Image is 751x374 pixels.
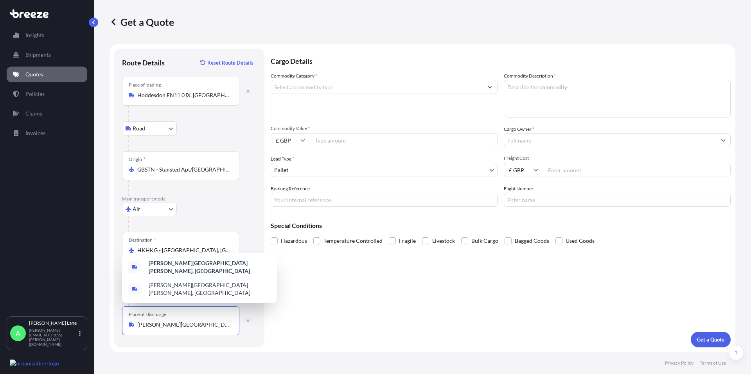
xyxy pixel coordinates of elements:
[271,80,483,94] input: Select a commodity type
[129,156,146,163] div: Origin
[504,72,556,80] label: Commodity Description
[310,133,498,147] input: Type amount
[543,163,731,177] input: Enter amount
[399,235,416,247] span: Fragile
[271,72,317,80] label: Commodity Category
[110,16,174,28] p: Get a Quote
[697,336,724,343] p: Get a Quote
[271,193,498,207] input: Your internal reference
[483,80,497,94] button: Show suggestions
[122,121,177,136] button: Select transport
[25,110,42,117] p: Claims
[25,90,45,98] p: Policies
[665,360,694,366] p: Privacy Policy
[504,125,534,133] label: Cargo Owner
[271,185,310,193] label: Booking Reference
[323,235,383,247] span: Temperature Controlled
[122,58,165,67] p: Route Details
[29,328,77,347] p: [PERSON_NAME][EMAIL_ADDRESS][PERSON_NAME][DOMAIN_NAME]
[504,193,731,207] input: Enter name
[149,281,271,297] span: [PERSON_NAME][GEOGRAPHIC_DATA][PERSON_NAME], [GEOGRAPHIC_DATA]
[504,155,731,161] span: Freight Cost
[122,202,177,216] button: Select transport
[25,31,44,39] p: Insights
[137,246,230,254] input: Destination
[207,59,253,67] p: Reset Route Details
[504,133,716,147] input: Full name
[274,166,288,174] span: Pallet
[271,222,731,229] p: Special Conditions
[129,82,161,88] div: Place of loading
[10,360,59,367] img: organization-logo
[137,91,230,99] input: Place of loading
[129,311,166,318] div: Place of Discharge
[700,360,726,366] p: Terms of Use
[133,125,145,132] span: Road
[432,235,455,247] span: Livestock
[471,235,498,247] span: Bulk Cargo
[566,235,595,247] span: Used Goods
[16,329,20,337] span: A
[133,205,140,213] span: Air
[137,166,230,173] input: Origin
[149,260,250,274] b: [PERSON_NAME][GEOGRAPHIC_DATA][PERSON_NAME], [GEOGRAPHIC_DATA]
[122,196,257,202] p: Main transport mode
[122,253,277,303] div: Show suggestions
[29,320,77,326] p: [PERSON_NAME] Lane
[281,235,307,247] span: Hazardous
[504,185,534,193] label: Flight Number
[137,321,230,329] input: Place of Discharge
[25,129,45,137] p: Invoices
[716,133,730,147] button: Show suggestions
[25,51,51,59] p: Shipments
[25,70,43,78] p: Quotes
[129,237,156,243] div: Destination
[271,49,731,72] p: Cargo Details
[515,235,549,247] span: Bagged Goods
[271,155,294,163] span: Load Type
[271,125,498,132] span: Commodity Value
